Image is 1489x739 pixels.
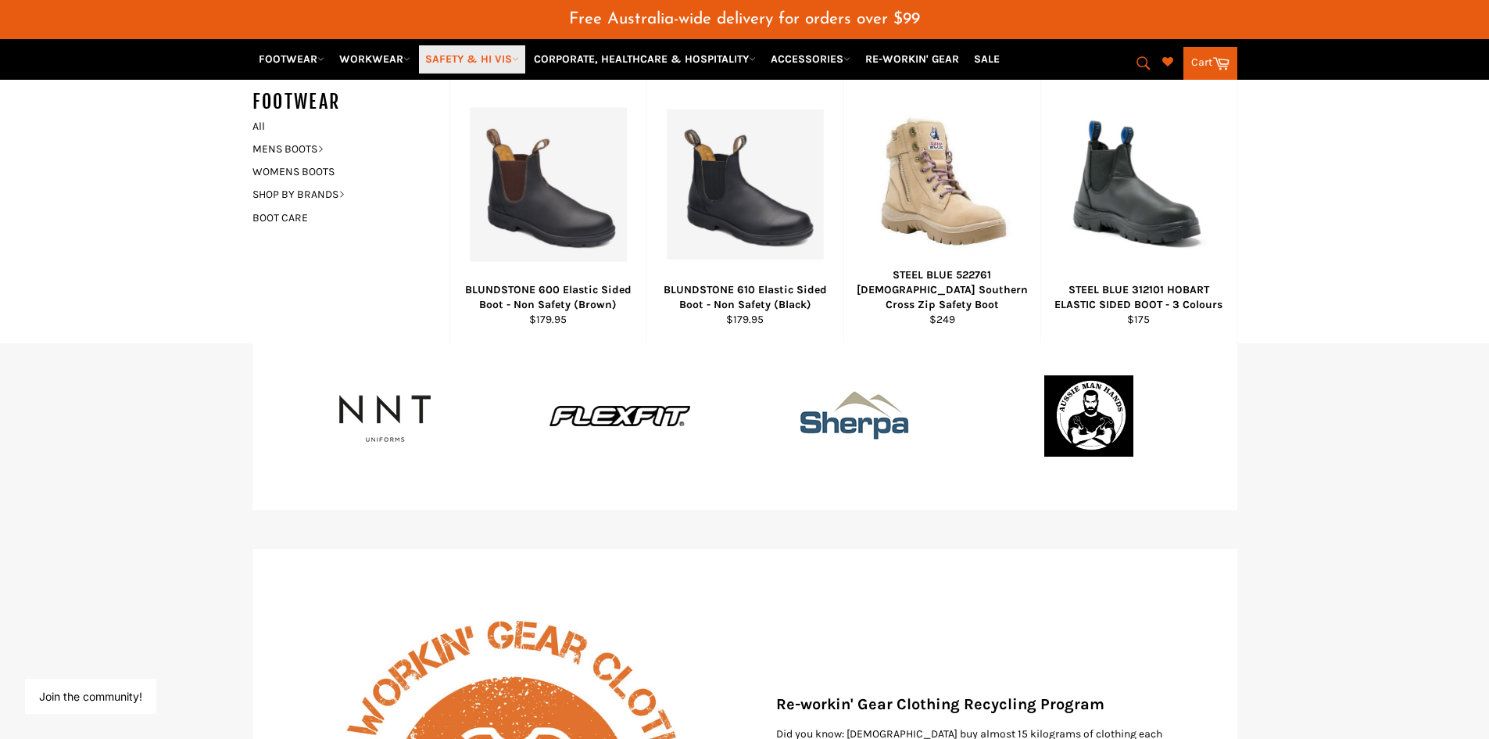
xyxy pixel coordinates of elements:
[528,45,762,73] a: CORPORATE, HEALTHCARE & HOSPITALITY
[470,108,627,262] img: BLUNDSTONE 600 Elastic Sided Boot - Non Safety (Brown) - Workin Gear
[854,312,1030,327] div: $249
[460,312,636,327] div: $179.95
[252,89,449,115] h5: FOOTWEAR
[245,206,434,229] a: BOOT CARE
[419,45,525,73] a: SAFETY & HI VIS
[667,109,824,260] img: BLUNDSTONE 610 Elastic Sided Boot - Non Safety - Workin Gear
[968,45,1006,73] a: SALE
[460,282,636,313] div: BLUNDSTONE 600 Elastic Sided Boot - Non Safety (Brown)
[776,694,1183,716] p: Re-workin' Gear Clothing Recycling Program
[859,45,965,73] a: RE-WORKIN' GEAR
[764,45,857,73] a: ACCESSORIES
[854,267,1030,313] div: STEEL BLUE 522761 [DEMOGRAPHIC_DATA] Southern Cross Zip Safety Boot
[1051,312,1226,327] div: $175
[657,312,833,327] div: $179.95
[1040,74,1237,343] a: STEEL BLUE 312101 HOBART ELASTIC SIDED BOOT - Workin' Gear STEEL BLUE 312101 HOBART ELASTIC SIDED...
[1051,282,1226,313] div: STEEL BLUE 312101 HOBART ELASTIC SIDED BOOT - 3 Colours
[333,45,417,73] a: WORKWEAR
[1061,115,1217,254] img: STEEL BLUE 312101 HOBART ELASTIC SIDED BOOT - Workin' Gear
[449,74,646,343] a: BLUNDSTONE 600 Elastic Sided Boot - Non Safety (Brown) - Workin Gear BLUNDSTONE 600 Elastic Sided...
[245,115,449,138] a: All
[252,45,331,73] a: FOOTWEAR
[245,138,434,160] a: MENS BOOTS
[657,282,833,313] div: BLUNDSTONE 610 Elastic Sided Boot - Non Safety (Black)
[39,690,142,703] button: Join the community!
[245,183,434,206] a: SHOP BY BRANDS
[843,74,1040,343] a: STEEL BLUE 522761 Ladies Southern Cross Zip Safety Boot - Workin Gear STEEL BLUE 522761 [DEMOGRAP...
[569,11,920,27] span: Free Australia-wide delivery for orders over $99
[646,74,843,343] a: BLUNDSTONE 610 Elastic Sided Boot - Non Safety - Workin Gear BLUNDSTONE 610 Elastic Sided Boot - ...
[245,160,434,183] a: WOMENS BOOTS
[1183,47,1237,80] a: Cart
[864,106,1021,264] img: STEEL BLUE 522761 Ladies Southern Cross Zip Safety Boot - Workin Gear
